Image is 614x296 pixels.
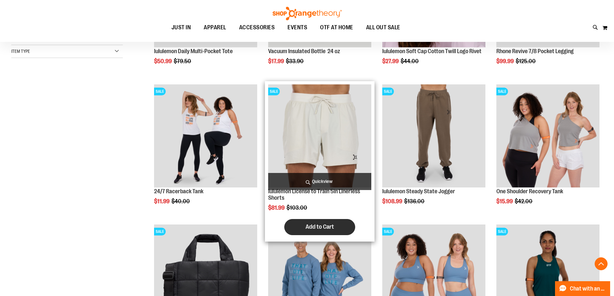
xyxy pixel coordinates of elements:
[174,58,192,64] span: $79.50
[284,219,355,235] button: Add to Cart
[287,205,308,211] span: $103.00
[151,81,260,221] div: product
[570,286,606,292] span: Chat with an Expert
[493,81,603,221] div: product
[268,188,360,201] a: lululemon License to Train 5in Linerless Shorts
[516,58,537,64] span: $125.00
[382,84,485,188] a: lululemon Steady State JoggerSALE
[268,58,285,64] span: $17.99
[496,84,599,188] a: Main view of One Shoulder Recovery TankSALE
[404,198,425,205] span: $136.00
[154,84,257,188] a: 24/7 Racerback TankSALE
[272,7,343,20] img: Shop Orangetheory
[515,198,533,205] span: $42.00
[268,84,371,187] img: lululemon License to Train 5in Linerless Shorts
[171,20,191,35] span: JUST IN
[154,84,257,187] img: 24/7 Racerback Tank
[496,88,508,95] span: SALE
[496,58,515,64] span: $99.99
[496,48,574,54] a: Rhone Revive 7/8 Pocket Legging
[382,88,394,95] span: SALE
[496,228,508,235] span: SALE
[382,228,394,235] span: SALE
[171,198,191,205] span: $40.00
[496,84,599,187] img: Main view of One Shoulder Recovery Tank
[239,20,275,35] span: ACCESSORIES
[306,223,334,230] span: Add to Cart
[320,20,353,35] span: OTF AT HOME
[366,20,400,35] span: ALL OUT SALE
[496,198,514,205] span: $15.99
[288,20,307,35] span: EVENTS
[268,84,371,188] a: lululemon License to Train 5in Linerless ShortsSALE
[382,188,455,195] a: lululemon Steady State Jogger
[265,81,375,241] div: product
[268,88,280,95] span: SALE
[286,58,305,64] span: $33.90
[268,205,286,211] span: $81.99
[154,198,171,205] span: $11.99
[154,58,173,64] span: $50.99
[382,198,403,205] span: $108.99
[204,20,226,35] span: APPAREL
[496,188,563,195] a: One Shoulder Recovery Tank
[154,48,233,54] a: lululemon Daily Multi-Pocket Tote
[555,281,610,296] button: Chat with an Expert
[595,257,608,270] button: Back To Top
[382,58,400,64] span: $27.99
[154,88,166,95] span: SALE
[268,173,371,190] a: Quickview
[401,58,420,64] span: $44.00
[11,49,30,54] span: Item Type
[268,48,340,54] a: Vacuum Insulated Bottle 24 oz
[154,188,203,195] a: 24/7 Racerback Tank
[379,81,489,221] div: product
[382,84,485,187] img: lululemon Steady State Jogger
[382,48,482,54] a: lululemon Soft Cap Cotton Twill Logo Rivet
[154,228,166,235] span: SALE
